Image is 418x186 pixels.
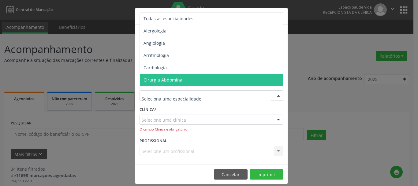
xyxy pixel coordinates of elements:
input: Seleciona uma especialidade [142,93,271,105]
label: PROFISSIONAL [140,136,167,146]
span: Selecione uma clínica [142,117,186,123]
button: Close [275,8,288,23]
button: Imprimir [250,169,283,180]
span: Não há nenhuma opção para ser exibida. [140,102,283,115]
span: Cirurgia Bariatrica [144,89,181,95]
span: Cirurgia Abdominal [144,77,184,83]
span: Todas as especialidades [144,16,193,21]
div: O campo Clínica é obrigatório [140,127,283,132]
span: Alergologia [144,28,166,34]
h5: Relatório de agendamentos [140,12,210,20]
span: Arritmologia [144,52,169,58]
span: Cardiologia [144,65,167,70]
button: Cancelar [214,169,248,180]
span: Angiologia [144,40,165,46]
